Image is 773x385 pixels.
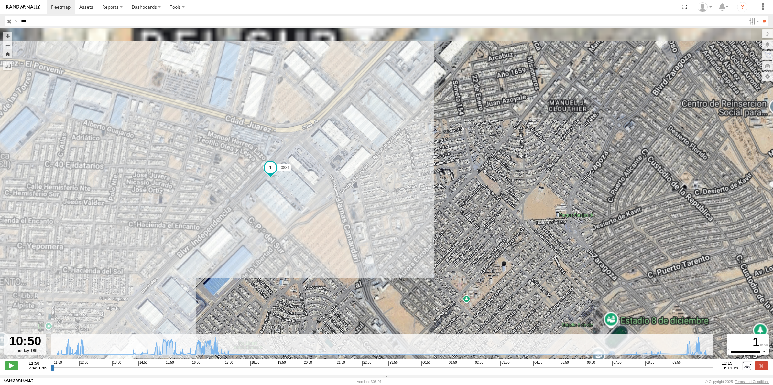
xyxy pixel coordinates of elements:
span: 23:50 [388,361,397,366]
span: 19:50 [277,361,286,366]
div: 1 [728,335,768,349]
label: Search Query [14,16,19,26]
span: 21:50 [336,361,345,366]
span: 11:50 [53,361,62,366]
strong: 11:50 [29,361,47,366]
span: 12:50 [79,361,88,366]
button: Zoom Home [3,49,12,58]
strong: 11:15 [722,361,738,366]
img: rand-logo.svg [6,5,40,9]
span: 00:50 [421,361,430,366]
label: Search Filter Options [746,16,760,26]
span: Wed 17th Sep 2025 [29,366,47,370]
label: Measure [3,61,12,70]
div: Version: 308.01 [357,380,382,384]
span: 17:50 [224,361,233,366]
div: © Copyright 2025 - [705,380,769,384]
span: 08:50 [645,361,654,366]
span: Thu 18th Sep 2025 [722,366,738,370]
a: Visit our Website [4,379,33,385]
span: 18:50 [250,361,259,366]
span: L0881 [279,165,289,170]
span: 15:50 [165,361,174,366]
label: Close [755,361,768,370]
span: 07:50 [612,361,621,366]
button: Zoom in [3,32,12,40]
a: Terms and Conditions [735,380,769,384]
span: 03:50 [500,361,509,366]
span: 09:50 [672,361,681,366]
span: 14:50 [138,361,147,366]
span: 20:50 [303,361,312,366]
button: Zoom out [3,40,12,49]
i: ? [737,2,747,12]
label: Play/Stop [5,361,18,370]
span: 16:50 [191,361,200,366]
span: 01:50 [448,361,457,366]
span: 04:50 [533,361,542,366]
span: 02:50 [474,361,483,366]
span: 22:50 [362,361,371,366]
span: 05:50 [560,361,569,366]
label: Map Settings [762,72,773,81]
div: Roberto Garcia [695,2,714,12]
span: 06:50 [586,361,595,366]
span: 13:50 [112,361,121,366]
